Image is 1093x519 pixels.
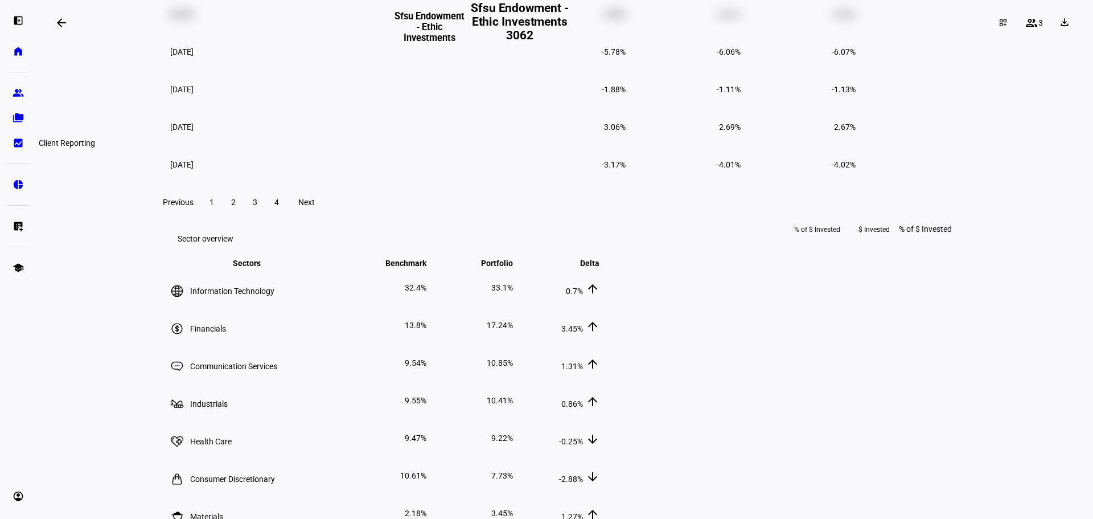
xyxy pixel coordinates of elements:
[7,40,30,63] a: home
[13,46,24,57] eth-mat-symbol: home
[849,220,899,239] button: $ Invested
[491,471,513,480] span: 7.73%
[405,396,426,405] span: 9.55%
[13,491,24,502] eth-mat-symbol: account_circle
[245,191,265,214] button: 3
[1059,17,1070,28] mat-icon: download
[170,146,511,183] td: [DATE]
[190,287,274,296] span: Information Technology
[266,191,287,214] button: 4
[491,509,513,518] span: 3.45%
[627,34,741,70] td: -6.06%
[742,109,856,145] td: 2.67%
[34,136,100,150] div: Client Reporting
[559,437,583,446] span: -0.25%
[223,191,244,214] button: 2
[627,71,741,108] td: -1.11%
[400,471,426,480] span: 10.61%
[170,34,511,70] td: [DATE]
[512,34,626,70] td: -5.78%
[298,198,315,207] span: Next
[190,437,232,446] span: Health Care
[561,362,583,371] span: 1.31%
[393,11,466,43] h3: Sfsu Endowment - Ethic Investments
[466,1,573,44] h2: Sfsu Endowment - Ethic Investments 3062
[566,287,583,296] span: 0.7%
[627,146,741,183] td: -4.01%
[586,470,599,484] mat-icon: arrow_downward
[253,198,257,207] span: 3
[274,198,279,207] span: 4
[785,220,849,239] button: % of $ Invested
[13,87,24,99] eth-mat-symbol: group
[512,109,626,145] td: 3.06%
[405,509,426,518] span: 2.18%
[405,283,426,292] span: 32.4%
[13,262,24,273] eth-mat-symbol: school
[288,191,324,214] button: Next
[7,81,30,104] a: group
[13,179,24,190] eth-mat-symbol: pie_chart
[7,107,30,129] a: folder_copy
[231,198,236,207] span: 2
[13,112,24,124] eth-mat-symbol: folder_copy
[7,173,30,196] a: pie_chart
[586,282,599,296] mat-icon: arrow_upward
[999,18,1008,27] mat-icon: dashboard_customize
[170,71,511,108] td: [DATE]
[487,358,513,367] span: 10.85%
[563,259,599,268] span: Delta
[368,259,426,268] span: Benchmark
[586,320,599,333] mat-icon: arrow_upward
[491,283,513,292] span: 33.1%
[464,259,513,268] span: Portfolio
[190,324,226,333] span: Financials
[899,224,952,234] span: % of $ Invested
[586,432,599,446] mat-icon: arrow_downward
[586,395,599,408] mat-icon: arrow_upward
[742,34,856,70] td: -6.07%
[55,16,68,30] mat-icon: arrow_backwards
[178,234,233,243] eth-data-table-title: Sector overview
[170,109,511,145] td: [DATE]
[858,220,890,239] span: $ Invested
[561,324,583,333] span: 3.45%
[13,15,24,26] eth-mat-symbol: left_panel_open
[512,71,626,108] td: -1.88%
[233,259,278,268] span: Sectors
[742,71,856,108] td: -1.13%
[561,399,583,408] span: 0.86%
[405,358,426,367] span: 9.54%
[1025,16,1038,30] mat-icon: group
[487,396,513,405] span: 10.41%
[512,146,626,183] td: -3.17%
[190,399,228,408] span: Industrials
[586,357,599,371] mat-icon: arrow_upward
[742,146,856,183] td: -4.02%
[190,362,277,371] span: Communication Services
[405,321,426,330] span: 13.8%
[559,475,583,484] span: -2.88%
[1038,18,1043,27] span: 3
[794,220,840,239] span: % of $ Invested
[7,132,30,154] a: bid_landscape
[13,137,24,149] eth-mat-symbol: bid_landscape
[487,321,513,330] span: 17.24%
[405,434,426,443] span: 9.47%
[627,109,741,145] td: 2.69%
[13,220,24,232] eth-mat-symbol: list_alt_add
[491,434,513,443] span: 9.22%
[190,475,275,484] span: Consumer Discretionary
